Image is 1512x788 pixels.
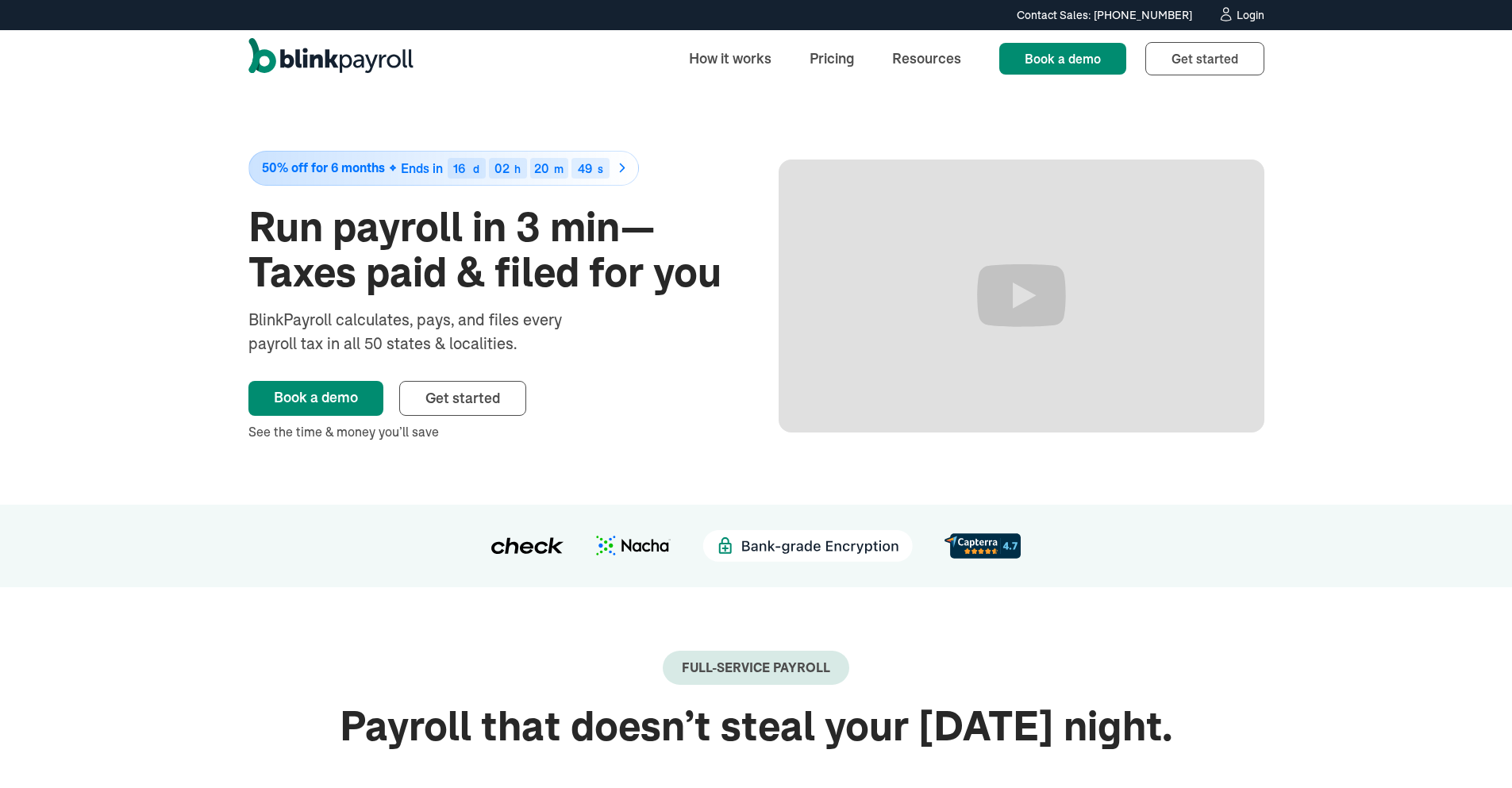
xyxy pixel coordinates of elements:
span: Ends in [401,160,443,176]
h2: Payroll that doesn’t steal your [DATE] night. [248,704,1264,749]
a: home [248,38,414,79]
div: Contact Sales: [PHONE_NUMBER] [1017,7,1192,24]
h1: Run payroll in 3 min—Taxes paid & filed for you [248,205,734,295]
span: 50% off for 6 months [262,161,385,175]
a: Get started [1145,42,1264,75]
div: Login [1237,10,1264,21]
div: h [514,163,521,175]
span: Get started [1172,51,1238,67]
div: m [554,163,564,175]
a: Book a demo [248,381,383,416]
a: Book a demo [999,43,1126,75]
a: Get started [399,381,526,416]
img: d56c0860-961d-46a8-819e-eda1494028f8.svg [945,533,1021,558]
span: 16 [453,160,465,176]
div: See the time & money you’ll save [248,422,734,441]
a: Resources [879,41,974,75]
iframe: Run Payroll in 3 min with BlinkPayroll [779,160,1264,432]
span: 49 [578,160,592,176]
div: d [473,163,479,175]
div: s [598,163,603,175]
div: Full-Service payroll [682,660,830,675]
a: How it works [676,41,784,75]
span: Get started [425,389,500,407]
span: 02 [494,160,510,176]
a: Login [1218,6,1264,24]
div: BlinkPayroll calculates, pays, and files every payroll tax in all 50 states & localities. [248,308,604,356]
a: 50% off for 6 monthsEnds in16d02h20m49s [248,151,734,186]
a: Pricing [797,41,867,75]
span: Book a demo [1025,51,1101,67]
span: 20 [534,160,549,176]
